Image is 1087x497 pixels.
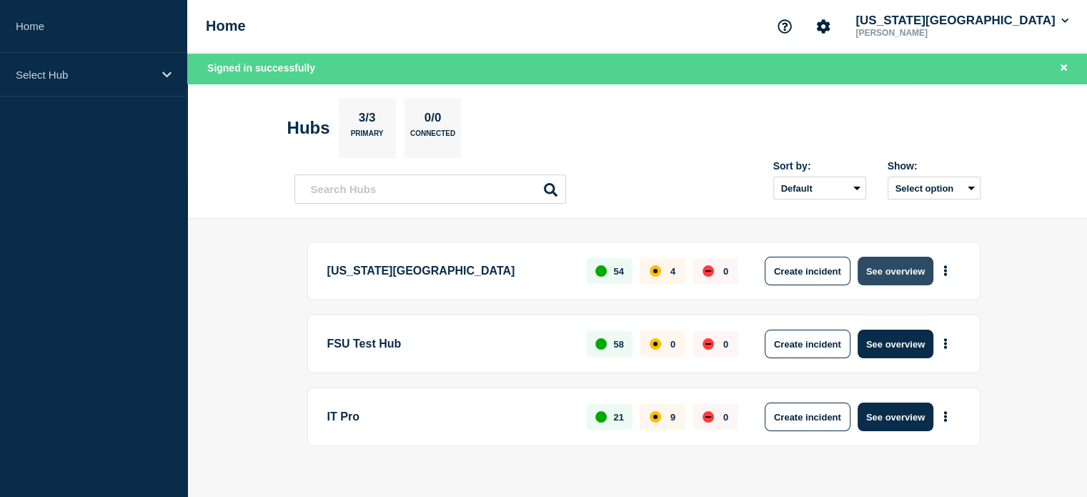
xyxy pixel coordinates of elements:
p: 4 [670,266,675,277]
div: affected [650,265,661,277]
p: IT Pro [327,403,571,431]
button: Support [770,11,800,41]
div: down [703,411,714,423]
div: down [703,265,714,277]
h2: Hubs [287,118,330,138]
div: up [595,411,607,423]
p: [PERSON_NAME] [853,28,1001,38]
p: FSU Test Hub [327,330,571,358]
div: affected [650,411,661,423]
p: 3/3 [353,111,381,129]
div: up [595,338,607,350]
div: Show: [888,160,981,172]
div: Sort by: [773,160,866,172]
select: Sort by [773,177,866,200]
button: Create incident [765,403,850,431]
p: Connected [410,129,455,144]
button: See overview [858,403,933,431]
button: More actions [936,404,955,430]
input: Search Hubs [294,174,566,204]
p: 0 [670,339,675,350]
p: 0 [723,412,728,423]
p: Select Hub [16,69,153,81]
div: down [703,338,714,350]
p: 0/0 [419,111,447,129]
p: 58 [613,339,623,350]
button: Close banner [1055,60,1073,77]
p: [US_STATE][GEOGRAPHIC_DATA] [327,257,571,285]
button: Select option [888,177,981,200]
p: Primary [351,129,384,144]
h1: Home [206,18,246,34]
button: More actions [936,258,955,285]
div: affected [650,338,661,350]
button: [US_STATE][GEOGRAPHIC_DATA] [853,14,1071,28]
span: Signed in successfully [207,62,315,74]
p: 0 [723,339,728,350]
p: 9 [670,412,675,423]
button: Create incident [765,330,850,358]
button: See overview [858,257,933,285]
p: 54 [613,266,623,277]
button: More actions [936,331,955,358]
button: Create incident [765,257,850,285]
div: up [595,265,607,277]
p: 21 [613,412,623,423]
p: 0 [723,266,728,277]
button: See overview [858,330,933,358]
button: Account settings [808,11,838,41]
